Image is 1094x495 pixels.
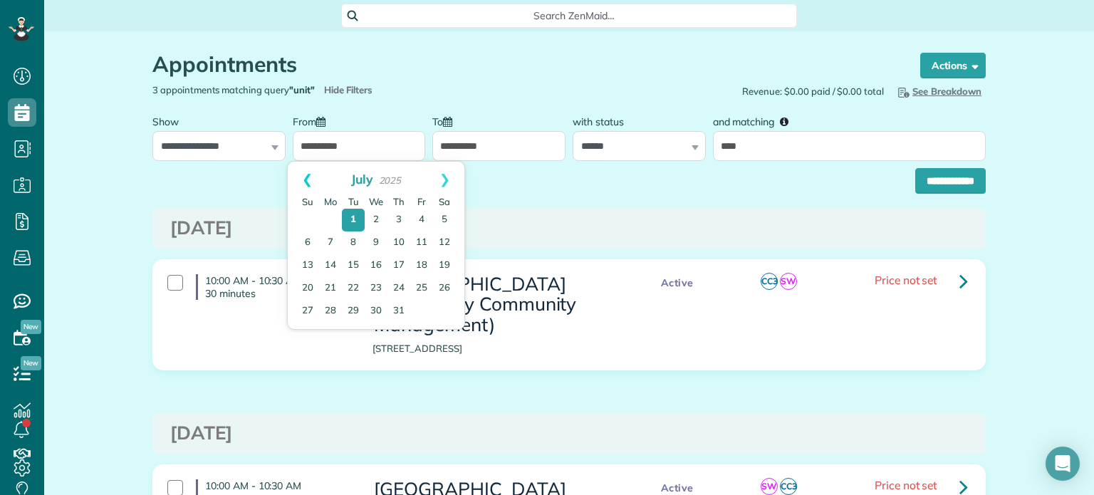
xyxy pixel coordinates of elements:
label: From [293,108,333,134]
a: 4 [410,209,433,231]
div: Open Intercom Messenger [1046,447,1080,481]
span: Active [654,274,701,292]
a: 6 [296,231,319,254]
span: Monday [324,196,337,207]
a: 14 [319,254,342,277]
a: 26 [433,277,456,300]
span: 2025 [379,174,402,186]
span: New [21,320,41,334]
p: 30 minutes [205,287,351,300]
a: 19 [433,254,456,277]
a: 8 [342,231,365,254]
a: 16 [365,254,387,277]
span: Friday [417,196,426,207]
strong: "unit" [289,84,315,95]
span: Wednesday [369,196,383,207]
a: 20 [296,277,319,300]
span: Price not set [875,273,937,287]
span: Thursday [393,196,405,207]
span: CC3 [761,273,778,290]
h3: [DATE] [170,423,968,444]
a: 17 [387,254,410,277]
a: 2 [365,209,387,231]
a: 1 [342,209,365,231]
a: 3 [387,209,410,231]
a: 15 [342,254,365,277]
span: SW [780,273,797,290]
h4: 10:00 AM - 10:30 AM [196,274,351,300]
span: Saturday [439,196,450,207]
a: 30 [365,300,387,323]
a: 24 [387,277,410,300]
button: Actions [920,53,986,78]
span: New [21,356,41,370]
a: 21 [319,277,342,300]
a: 11 [410,231,433,254]
div: 3 appointments matching query [142,83,569,97]
button: See Breakdown [891,83,986,99]
a: 22 [342,277,365,300]
a: 29 [342,300,365,323]
span: Hide Filters [324,83,373,97]
span: July [351,171,373,187]
span: Revenue: $0.00 paid / $0.00 total [742,85,884,98]
h1: Appointments [152,53,893,76]
p: [STREET_ADDRESS] [373,342,625,355]
a: 9 [365,231,387,254]
h3: [GEOGRAPHIC_DATA] (Bridge City Community Management) [373,274,625,335]
a: 13 [296,254,319,277]
span: SW [761,478,778,495]
h3: [DATE] [170,218,968,239]
a: Next [425,162,464,197]
a: 31 [387,300,410,323]
a: 25 [410,277,433,300]
a: 27 [296,300,319,323]
span: See Breakdown [895,85,981,97]
a: 18 [410,254,433,277]
a: 28 [319,300,342,323]
a: 12 [433,231,456,254]
a: Prev [288,162,327,197]
a: 10 [387,231,410,254]
a: 23 [365,277,387,300]
span: Tuesday [348,196,359,207]
label: To [432,108,459,134]
a: Hide Filters [324,84,373,95]
span: Price not set [875,478,937,492]
label: and matching [713,108,799,134]
span: Sunday [302,196,313,207]
span: CC3 [780,478,797,495]
a: 7 [319,231,342,254]
a: 5 [433,209,456,231]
